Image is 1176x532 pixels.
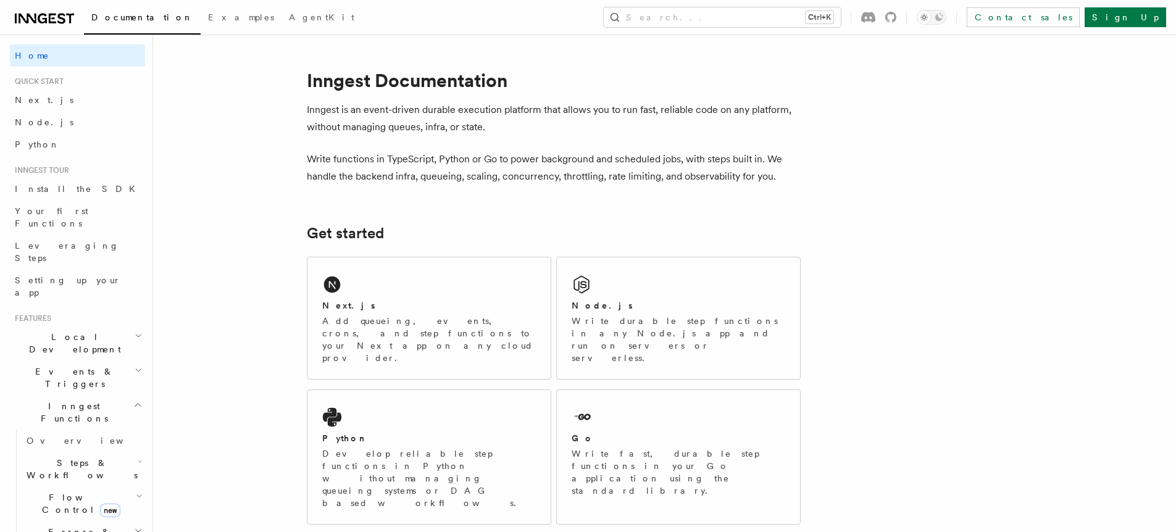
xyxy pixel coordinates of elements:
[10,165,69,175] span: Inngest tour
[208,12,274,22] span: Examples
[1085,7,1166,27] a: Sign Up
[15,184,143,194] span: Install the SDK
[10,89,145,111] a: Next.js
[84,4,201,35] a: Documentation
[806,11,833,23] kbd: Ctrl+K
[572,299,633,312] h2: Node.js
[10,133,145,156] a: Python
[22,457,138,481] span: Steps & Workflows
[604,7,841,27] button: Search...Ctrl+K
[22,452,145,486] button: Steps & Workflows
[10,178,145,200] a: Install the SDK
[100,504,120,517] span: new
[10,200,145,235] a: Your first Functions
[15,241,119,263] span: Leveraging Steps
[556,389,801,525] a: GoWrite fast, durable step functions in your Go application using the standard library.
[10,331,135,355] span: Local Development
[10,111,145,133] a: Node.js
[307,69,801,91] h1: Inngest Documentation
[10,400,133,425] span: Inngest Functions
[322,447,536,509] p: Develop reliable step functions in Python without managing queueing systems or DAG based workflows.
[15,49,49,62] span: Home
[10,314,51,323] span: Features
[322,299,375,312] h2: Next.js
[572,432,594,444] h2: Go
[201,4,281,33] a: Examples
[281,4,362,33] a: AgentKit
[15,139,60,149] span: Python
[27,436,154,446] span: Overview
[556,257,801,380] a: Node.jsWrite durable step functions in any Node.js app and run on servers or serverless.
[572,315,785,364] p: Write durable step functions in any Node.js app and run on servers or serverless.
[307,389,551,525] a: PythonDevelop reliable step functions in Python without managing queueing systems or DAG based wo...
[22,491,136,516] span: Flow Control
[15,117,73,127] span: Node.js
[307,101,801,136] p: Inngest is an event-driven durable execution platform that allows you to run fast, reliable code ...
[10,77,64,86] span: Quick start
[10,44,145,67] a: Home
[10,365,135,390] span: Events & Triggers
[15,95,73,105] span: Next.js
[10,235,145,269] a: Leveraging Steps
[289,12,354,22] span: AgentKit
[10,326,145,360] button: Local Development
[307,225,384,242] a: Get started
[307,257,551,380] a: Next.jsAdd queueing, events, crons, and step functions to your Next app on any cloud provider.
[307,151,801,185] p: Write functions in TypeScript, Python or Go to power background and scheduled jobs, with steps bu...
[572,447,785,497] p: Write fast, durable step functions in your Go application using the standard library.
[15,275,121,297] span: Setting up your app
[967,7,1080,27] a: Contact sales
[22,486,145,521] button: Flow Controlnew
[91,12,193,22] span: Documentation
[917,10,946,25] button: Toggle dark mode
[22,430,145,452] a: Overview
[322,432,368,444] h2: Python
[10,360,145,395] button: Events & Triggers
[322,315,536,364] p: Add queueing, events, crons, and step functions to your Next app on any cloud provider.
[15,206,88,228] span: Your first Functions
[10,395,145,430] button: Inngest Functions
[10,269,145,304] a: Setting up your app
